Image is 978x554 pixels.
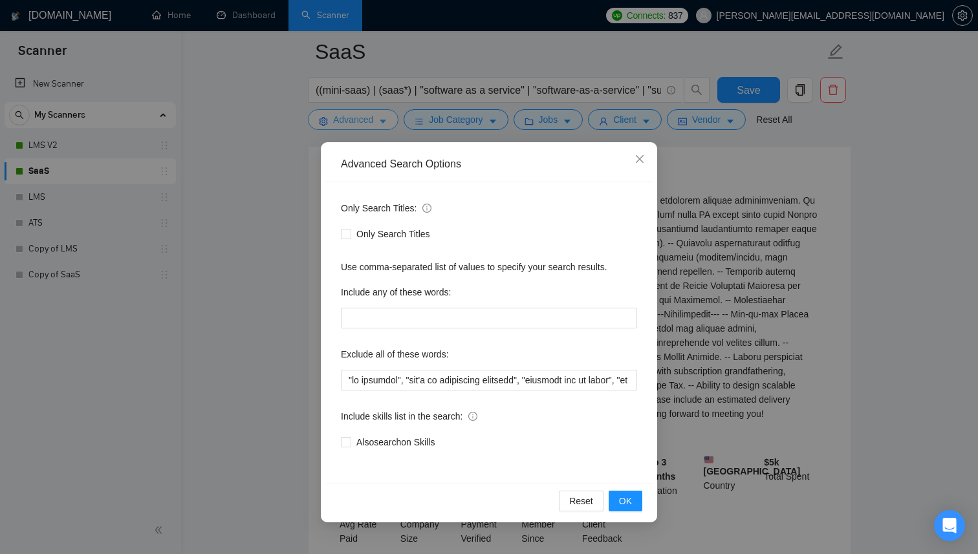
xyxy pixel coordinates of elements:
div: Advanced Search Options [341,157,637,171]
button: Close [622,142,657,177]
span: info-circle [468,412,477,421]
div: Use comma-separated list of values to specify your search results. [341,260,637,274]
span: Only Search Titles: [341,201,431,215]
span: Reset [569,494,593,508]
span: OK [619,494,632,508]
button: OK [609,491,642,511]
span: info-circle [422,204,431,213]
button: Reset [559,491,603,511]
div: Open Intercom Messenger [934,510,965,541]
span: close [635,154,645,164]
span: Include skills list in the search: [341,409,477,423]
span: Also search on Skills [351,435,440,449]
label: Include any of these words: [341,282,451,303]
span: Only Search Titles [351,227,435,241]
label: Exclude all of these words: [341,344,449,365]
